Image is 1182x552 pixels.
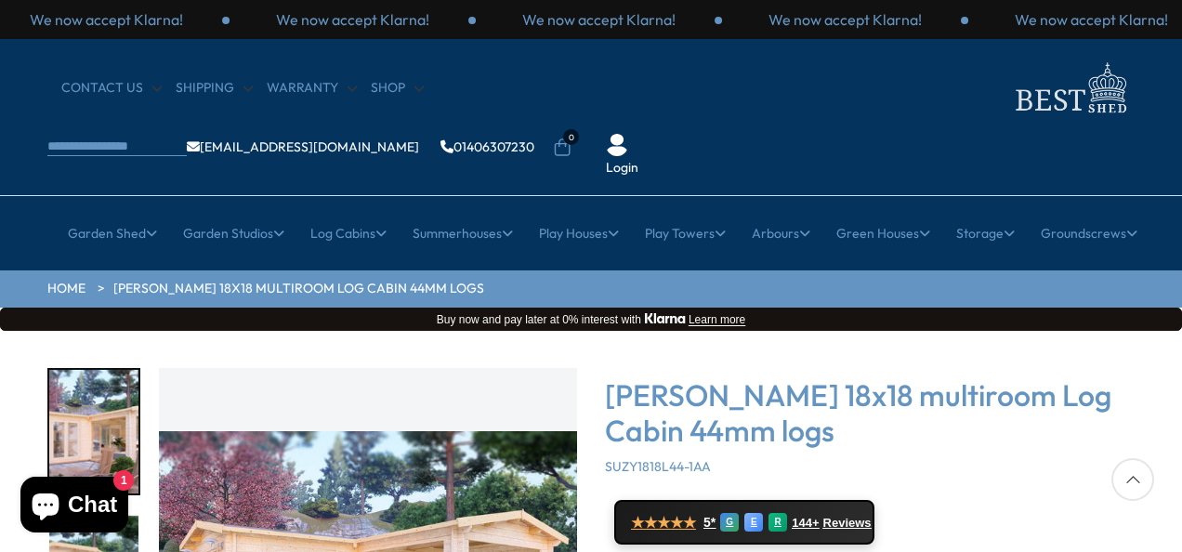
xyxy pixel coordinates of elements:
[836,210,930,256] a: Green Houses
[553,138,571,157] a: 0
[310,210,387,256] a: Log Cabins
[440,140,534,153] a: 01406307230
[752,210,810,256] a: Arbours
[1015,9,1168,30] p: We now accept Klarna!
[522,9,676,30] p: We now accept Klarna!
[792,516,819,531] span: 144+
[187,140,419,153] a: [EMAIL_ADDRESS][DOMAIN_NAME]
[606,134,628,156] img: User Icon
[47,368,140,495] div: 1 / 7
[956,210,1015,256] a: Storage
[645,210,726,256] a: Play Towers
[47,280,85,298] a: HOME
[563,129,579,145] span: 0
[720,513,739,532] div: G
[183,210,284,256] a: Garden Studios
[768,9,922,30] p: We now accept Klarna!
[276,9,429,30] p: We now accept Klarna!
[744,513,763,532] div: E
[371,79,424,98] a: Shop
[768,513,787,532] div: R
[722,9,968,30] div: 3 / 3
[1005,58,1135,118] img: logo
[68,210,157,256] a: Garden Shed
[606,159,638,177] a: Login
[267,79,357,98] a: Warranty
[49,370,138,493] img: Suzy3_2x6-2_5S31896-1_f0f3b787-e36b-4efa-959a-148785adcb0b_200x200.jpg
[230,9,476,30] div: 1 / 3
[476,9,722,30] div: 2 / 3
[61,79,162,98] a: CONTACT US
[1041,210,1137,256] a: Groundscrews
[614,500,874,545] a: ★★★★★ 5* G E R 144+ Reviews
[605,458,711,475] span: SUZY1818L44-1AA
[30,9,183,30] p: We now accept Klarna!
[176,79,253,98] a: Shipping
[539,210,619,256] a: Play Houses
[631,514,696,532] span: ★★★★★
[605,377,1135,449] h3: [PERSON_NAME] 18x18 multiroom Log Cabin 44mm logs
[413,210,513,256] a: Summerhouses
[15,477,134,537] inbox-online-store-chat: Shopify online store chat
[823,516,872,531] span: Reviews
[113,280,484,298] a: [PERSON_NAME] 18x18 multiroom Log Cabin 44mm logs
